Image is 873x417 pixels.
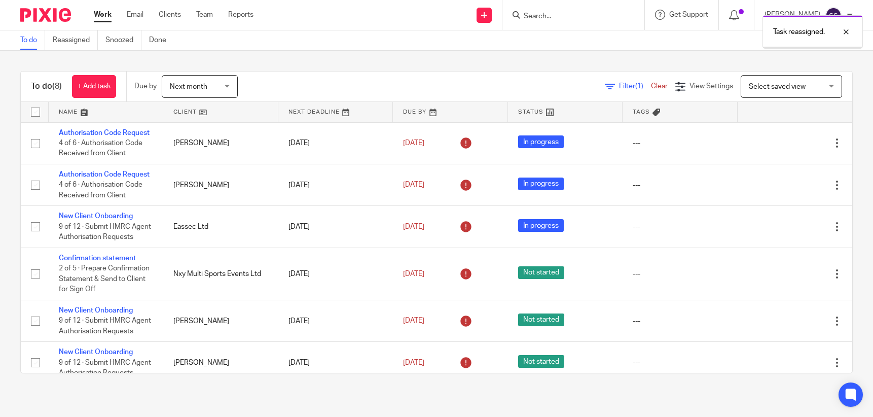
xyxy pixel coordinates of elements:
a: Clients [159,10,181,20]
span: In progress [518,219,564,232]
a: + Add task [72,75,116,98]
span: [DATE] [403,270,424,277]
td: [DATE] [278,206,393,248]
img: Pixie [20,8,71,22]
span: [DATE] [403,318,424,325]
div: --- [633,222,727,232]
span: 4 of 6 · Authorisation Code Received from Client [59,140,142,157]
p: Due by [134,81,157,91]
td: [PERSON_NAME] [163,300,278,341]
h1: To do [31,81,62,92]
span: Tags [633,109,650,115]
span: [DATE] [403,223,424,230]
span: View Settings [689,83,733,90]
span: [DATE] [403,182,424,189]
span: 9 of 12 · Submit HMRC Agent Authorisation Requests [59,223,151,241]
span: Not started [518,266,564,279]
td: [DATE] [278,300,393,341]
span: [DATE] [403,359,424,366]
span: 9 of 12 · Submit HMRC Agent Authorisation Requests [59,359,151,377]
span: (8) [52,82,62,90]
td: [PERSON_NAME] [163,122,278,164]
div: --- [633,269,727,279]
td: [PERSON_NAME] [163,342,278,384]
a: Snoozed [105,30,141,50]
a: To do [20,30,45,50]
a: Reassigned [53,30,98,50]
td: Eassec Ltd [163,206,278,248]
td: [DATE] [278,342,393,384]
div: --- [633,180,727,190]
span: Not started [518,314,564,326]
td: [DATE] [278,164,393,205]
a: New Client Onboarding [59,349,133,356]
span: In progress [518,135,564,148]
span: Filter [619,83,651,90]
a: Reports [228,10,253,20]
a: Done [149,30,174,50]
span: (1) [635,83,643,90]
span: 2 of 5 · Prepare Confirmation Statement & Send to Client for Sign Off [59,265,150,293]
a: Authorisation Code Request [59,129,150,136]
td: [PERSON_NAME] [163,164,278,205]
img: svg%3E [825,7,842,23]
a: Email [127,10,143,20]
td: [DATE] [278,248,393,300]
span: Select saved view [749,83,806,90]
a: Clear [651,83,668,90]
td: [DATE] [278,122,393,164]
a: Authorisation Code Request [59,171,150,178]
span: Not started [518,355,564,368]
div: --- [633,316,727,326]
td: Nxy Multi Sports Events Ltd [163,248,278,300]
p: Task reassigned. [773,27,825,37]
a: Confirmation statement [59,255,136,262]
span: 9 of 12 · Submit HMRC Agent Authorisation Requests [59,318,151,335]
span: Next month [170,83,207,90]
a: Team [196,10,213,20]
a: New Client Onboarding [59,307,133,314]
div: --- [633,358,727,368]
a: Work [94,10,112,20]
span: 4 of 6 · Authorisation Code Received from Client [59,182,142,199]
div: --- [633,138,727,148]
span: In progress [518,178,564,190]
a: New Client Onboarding [59,213,133,220]
span: [DATE] [403,140,424,147]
